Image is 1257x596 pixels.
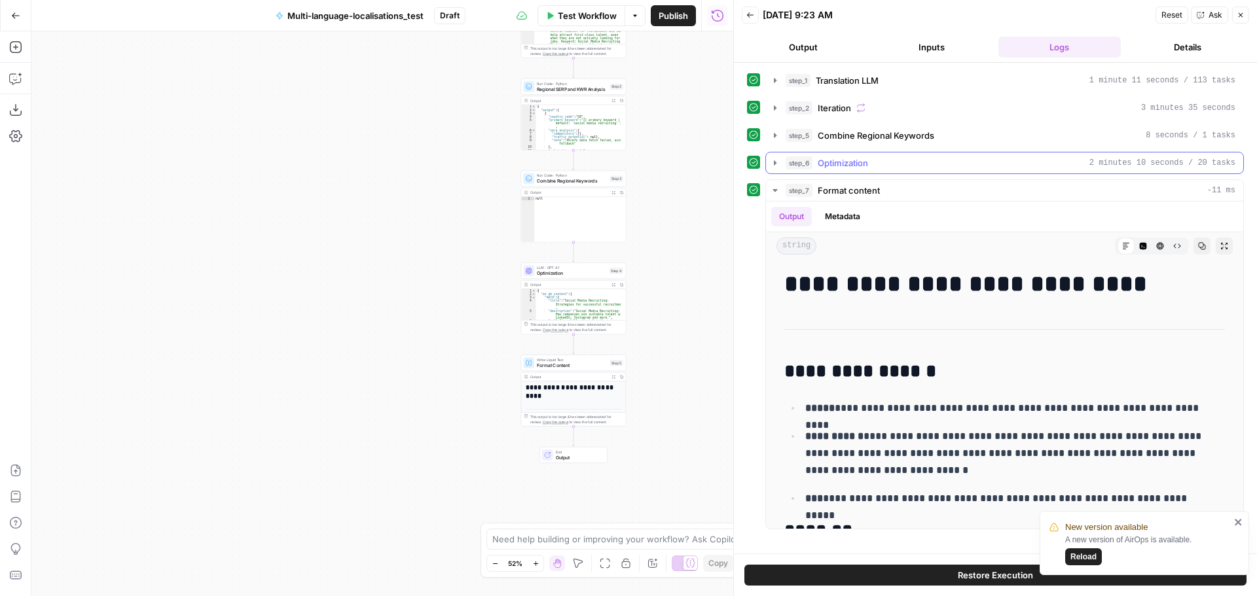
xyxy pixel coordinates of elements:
[1089,157,1235,169] span: 2 minutes 10 seconds / 20 tasks
[998,37,1121,58] button: Logs
[1191,7,1228,24] button: Ask
[532,108,536,111] span: Toggle code folding, rows 2 through 45
[521,289,536,292] div: 1
[817,207,868,226] button: Metadata
[521,149,536,152] div: 11
[530,374,608,379] div: Output
[1156,7,1188,24] button: Reset
[537,5,625,26] button: Test Workflow
[532,296,536,299] span: Toggle code folding, rows 3 through 7
[521,299,536,309] div: 4
[530,46,623,57] div: This output is too large & has been abbreviated for review. to view the full content.
[521,309,536,320] div: 5
[742,37,865,58] button: Output
[766,97,1243,118] button: 3 minutes 35 seconds
[521,139,536,145] div: 9
[532,292,536,296] span: Toggle code folding, rows 2 through 10
[530,282,608,287] div: Output
[543,420,568,424] span: Copy the output
[786,184,812,197] span: step_7
[440,10,460,22] span: Draft
[530,414,623,425] div: This output is too large & has been abbreviated for review. to view the full content.
[572,334,574,354] g: Edge from step_4 to step_5
[744,565,1247,586] button: Restore Execution
[610,360,623,366] div: Step 5
[521,118,536,129] div: 5
[818,101,851,114] span: Iteration
[786,101,812,114] span: step_2
[268,5,431,26] button: Multi-language-localisations_test
[521,132,536,135] div: 7
[1126,37,1249,58] button: Details
[530,322,623,333] div: This output is too large & has been abbreviated for review. to view the full content.
[659,9,688,22] span: Publish
[521,135,536,139] div: 8
[610,268,623,273] div: Step 4
[1089,75,1235,86] span: 1 minute 11 seconds / 113 tasks
[508,558,522,569] span: 52%
[556,449,602,455] span: End
[537,270,607,276] span: Optimization
[521,296,536,299] div: 3
[1207,184,1235,196] span: -11 ms
[703,555,733,572] button: Copy
[1065,548,1102,565] button: Reload
[610,84,623,90] div: Step 2
[537,362,608,368] span: Format Content
[287,9,424,22] span: Multi-language-localisations_test
[766,70,1243,91] button: 1 minute 11 seconds / 113 tasks
[776,237,816,254] span: string
[610,175,623,181] div: Step 3
[537,178,608,184] span: Combine Regional Keywords
[651,5,696,26] button: Publish
[786,129,812,142] span: step_5
[572,242,574,262] g: Edge from step_3 to step_4
[1161,9,1182,21] span: Reset
[521,112,536,115] div: 3
[530,190,608,195] div: Output
[1209,9,1222,21] span: Ask
[521,319,536,330] div: 6
[521,197,534,200] div: 1
[521,171,626,243] div: Run Code · PythonCombine Regional KeywordsStep 3Outputnull
[521,115,536,118] div: 4
[958,569,1033,582] span: Restore Execution
[532,112,536,115] span: Toggle code folding, rows 3 through 16
[818,129,934,142] span: Combine Regional Keywords
[1234,517,1243,527] button: close
[521,108,536,111] div: 2
[1065,521,1148,534] span: New version available
[771,207,812,226] button: Output
[532,128,536,131] span: Toggle code folding, rows 6 through 10
[766,202,1243,529] div: -11 ms
[537,265,607,270] span: LLM · GPT-4.1
[521,447,626,463] div: EndOutput
[766,125,1243,146] button: 8 seconds / 1 tasks
[532,105,536,108] span: Toggle code folding, rows 1 through 54
[766,180,1243,201] button: -11 ms
[1070,551,1097,563] span: Reload
[521,105,536,108] div: 1
[537,173,608,178] span: Run Code · Python
[521,292,536,296] div: 2
[558,9,617,22] span: Test Workflow
[521,145,536,149] div: 10
[530,97,608,103] div: Output
[556,454,602,461] span: Output
[521,128,536,131] div: 6
[786,156,812,169] span: step_6
[572,427,574,446] g: Edge from step_5 to end
[537,86,608,92] span: Regional SERP and KWR Analysis
[1146,130,1235,141] span: 8 seconds / 1 tasks
[1141,102,1235,114] span: 3 minutes 35 seconds
[537,81,608,86] span: Run Code · Python
[818,156,868,169] span: Optimization
[766,152,1243,173] button: 2 minutes 10 seconds / 20 tasks
[543,52,568,56] span: Copy the output
[543,328,568,332] span: Copy the output
[532,149,536,152] span: Toggle code folding, rows 11 through 15
[521,262,626,334] div: LLM · GPT-4.1OptimizationStep 4Output{ "en_gb_content":{ "meta":{ "title":"Social Media Recruitin...
[816,74,879,87] span: Translation LLM
[870,37,993,58] button: Inputs
[818,184,880,197] span: Format content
